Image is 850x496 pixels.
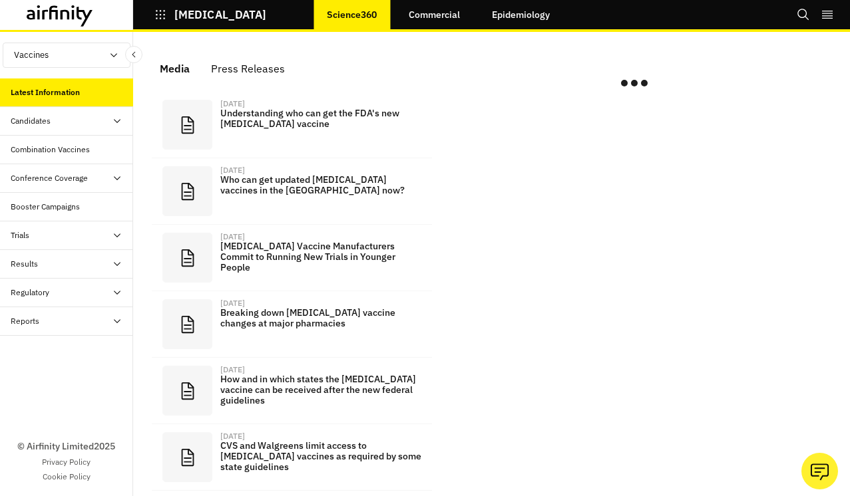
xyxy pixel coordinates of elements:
[11,144,90,156] div: Combination Vaccines
[801,453,838,489] button: Ask our analysts
[797,3,810,26] button: Search
[11,201,80,213] div: Booster Campaigns
[152,158,432,225] a: [DATE]Who can get updated [MEDICAL_DATA] vaccines in the [GEOGRAPHIC_DATA] now?
[174,9,266,21] p: [MEDICAL_DATA]
[152,424,432,491] a: [DATE]CVS and Walgreens limit access to [MEDICAL_DATA] vaccines as required by some state guidelines
[3,43,130,68] button: Vaccines
[42,456,91,468] a: Privacy Policy
[11,315,39,327] div: Reports
[152,291,432,358] a: [DATE]Breaking down [MEDICAL_DATA] vaccine changes at major pharmacies
[11,172,88,184] div: Conference Coverage
[220,432,245,440] div: [DATE]
[327,9,377,20] p: Science360
[152,358,432,424] a: [DATE]How and in which states the [MEDICAL_DATA] vaccine can be received after the new federal gu...
[17,439,115,453] p: © Airfinity Limited 2025
[11,229,29,241] div: Trials
[11,86,80,98] div: Latest Information
[211,59,285,78] div: Press Releases
[220,166,245,174] div: [DATE]
[220,440,421,472] p: CVS and Walgreens limit access to [MEDICAL_DATA] vaccines as required by some state guidelines
[220,100,245,108] div: [DATE]
[11,258,38,270] div: Results
[220,174,421,195] p: Who can get updated [MEDICAL_DATA] vaccines in the [GEOGRAPHIC_DATA] now?
[220,233,245,241] div: [DATE]
[43,471,91,483] a: Cookie Policy
[11,287,49,299] div: Regulatory
[125,46,142,63] button: Close Sidebar
[220,374,421,406] p: How and in which states the [MEDICAL_DATA] vaccine can be received after the new federal guidelines
[220,366,245,374] div: [DATE]
[152,92,432,158] a: [DATE]Understanding who can get the FDA's new [MEDICAL_DATA] vaccine
[154,3,266,26] button: [MEDICAL_DATA]
[220,241,421,273] p: [MEDICAL_DATA] Vaccine Manufacturers Commit to Running New Trials in Younger People
[11,115,51,127] div: Candidates
[220,299,245,307] div: [DATE]
[220,108,421,129] p: Understanding who can get the FDA's new [MEDICAL_DATA] vaccine
[160,59,190,78] div: Media
[152,225,432,291] a: [DATE][MEDICAL_DATA] Vaccine Manufacturers Commit to Running New Trials in Younger People
[220,307,421,328] p: Breaking down [MEDICAL_DATA] vaccine changes at major pharmacies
